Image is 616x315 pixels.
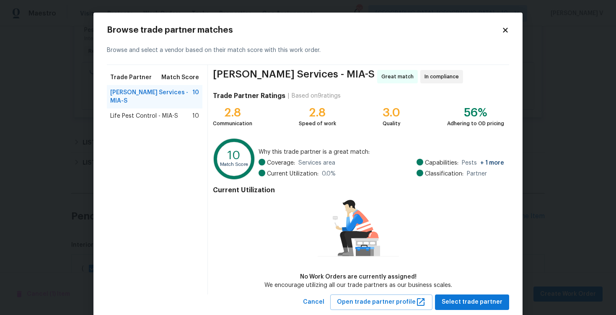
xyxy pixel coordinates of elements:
[213,119,252,128] div: Communication
[267,159,295,167] span: Coverage:
[213,70,375,83] span: [PERSON_NAME] Services - MIA-S
[264,281,452,289] div: We encourage utilizing all our trade partners as our business scales.
[161,73,199,82] span: Match Score
[425,170,463,178] span: Classification:
[192,112,199,120] span: 10
[259,148,504,156] span: Why this trade partner is a great match:
[480,160,504,166] span: + 1 more
[322,170,336,178] span: 0.0 %
[264,273,452,281] div: No Work Orders are currently assigned!
[435,294,509,310] button: Select trade partner
[381,72,417,81] span: Great match
[467,170,487,178] span: Partner
[337,297,426,307] span: Open trade partner profile
[220,162,248,167] text: Match Score
[110,112,178,120] span: Life Pest Control - MIA-S
[299,108,336,117] div: 2.8
[447,108,504,117] div: 56%
[213,186,504,194] h4: Current Utilization
[213,108,252,117] div: 2.8
[447,119,504,128] div: Adhering to OD pricing
[330,294,432,310] button: Open trade partner profile
[298,159,335,167] span: Services area
[192,88,199,105] span: 10
[285,92,292,100] div: |
[300,294,328,310] button: Cancel
[462,159,504,167] span: Pests
[267,170,318,178] span: Current Utilization:
[110,88,192,105] span: [PERSON_NAME] Services - MIA-S
[213,92,285,100] h4: Trade Partner Ratings
[107,26,502,34] h2: Browse trade partner matches
[383,119,401,128] div: Quality
[110,73,152,82] span: Trade Partner
[303,297,324,307] span: Cancel
[425,159,458,167] span: Capabilities:
[383,108,401,117] div: 3.0
[228,150,241,161] text: 10
[299,119,336,128] div: Speed of work
[442,297,502,307] span: Select trade partner
[107,36,509,65] div: Browse and select a vendor based on their match score with this work order.
[292,92,341,100] div: Based on 9 ratings
[424,72,462,81] span: In compliance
